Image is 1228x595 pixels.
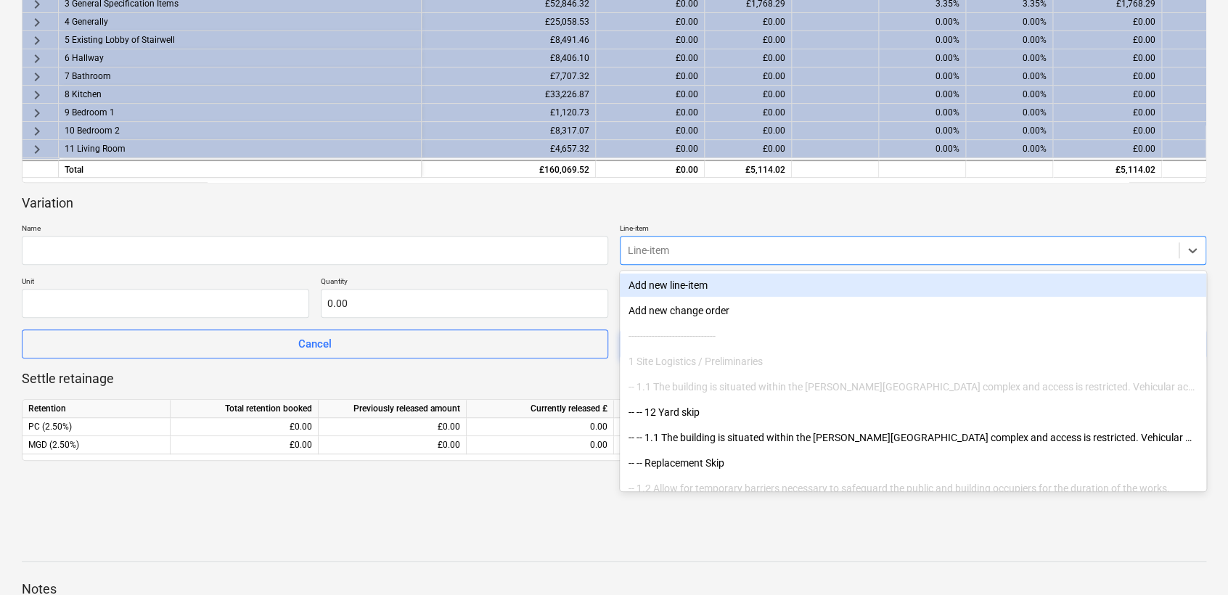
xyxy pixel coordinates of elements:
div: 0.00% [966,49,1053,67]
div: 1 Site Logistics / Preliminaries [620,350,1206,373]
span: keyboard_arrow_right [28,104,46,122]
div: £0.00 [705,86,792,104]
div: Cancel [298,335,332,353]
div: £0.00 [1053,86,1162,104]
div: £25,058.53 [422,13,596,31]
span: keyboard_arrow_right [28,123,46,140]
span: keyboard_arrow_right [28,68,46,86]
div: £0.00 [596,67,705,86]
div: 0.00 [472,436,607,454]
div: -- -- Replacement Skip [620,451,1206,475]
div: 0.00% [614,418,762,436]
div: 10 Bedroom 2 [65,122,415,139]
div: £0.00 [596,13,705,31]
div: 7 Bathroom [65,67,415,85]
div: 8 Kitchen [65,86,415,103]
div: 4 Generally [65,13,415,30]
span: keyboard_arrow_right [28,50,46,67]
div: £5,114.02 [705,160,792,178]
button: Cancel [22,329,608,358]
div: -- -- 12 Yard skip [620,401,1206,424]
div: £0.00 [705,67,792,86]
div: £0.00 [705,122,792,140]
div: MGD (2.50%) [22,436,171,454]
div: Total retention booked [171,400,319,418]
div: 0.00% [966,67,1053,86]
span: keyboard_arrow_right [28,32,46,49]
div: Total [59,160,422,178]
div: -- 1.1 The building is situated within the [PERSON_NAME][GEOGRAPHIC_DATA] complex and access is r... [620,375,1206,398]
div: £0.00 [1053,49,1162,67]
p: Unit [22,276,309,289]
div: £0.00 [1053,13,1162,31]
div: 0.00% [966,140,1053,158]
div: 0.00% [879,67,966,86]
div: £0.00 [171,418,319,436]
div: Add new change order [620,299,1206,322]
div: £0.00 [705,13,792,31]
div: Retainage released % [614,400,762,418]
div: 0.00% [966,13,1053,31]
div: 0.00% [966,31,1053,49]
div: 0.00% [879,49,966,67]
div: ------------------------------ [620,324,1206,348]
div: £4,657.32 [422,140,596,158]
div: £0.00 [319,436,467,454]
div: £0.00 [596,104,705,122]
div: 0.00 [472,418,607,436]
div: 5 Existing Lobby of Stairwell [65,31,415,49]
div: -- -- 1.1 The building is situated within the [PERSON_NAME][GEOGRAPHIC_DATA] complex and access i... [620,426,1206,449]
div: £1,120.73 [422,104,596,122]
div: £5,114.02 [1053,160,1162,178]
div: £33,226.87 [422,86,596,104]
div: £0.00 [596,49,705,67]
div: 11 Living Room [65,140,415,157]
div: £0.00 [171,436,319,454]
div: Previously released amount [319,400,467,418]
span: keyboard_arrow_right [28,141,46,158]
p: Name [22,223,608,236]
div: -- 1.1 The building is situated within the Gray’s Inn complex and access is restricted. Vehicular... [620,375,1206,398]
div: £0.00 [705,31,792,49]
div: 0.00% [879,140,966,158]
div: Currently released £ [467,400,614,418]
p: Quantity [321,276,608,289]
div: 9 Bedroom 1 [65,104,415,121]
div: £0.00 [1053,140,1162,158]
div: £0.00 [1053,67,1162,86]
div: £8,491.46 [422,31,596,49]
div: 0.00% [879,104,966,122]
div: 0.00% [879,86,966,104]
div: £0.00 [596,122,705,140]
div: 0.00% [966,104,1053,122]
p: Line-item [620,223,1206,236]
div: £0.00 [596,140,705,158]
span: keyboard_arrow_right [28,86,46,104]
div: Retention [22,400,171,418]
div: £160,069.52 [422,160,596,178]
div: £0.00 [705,49,792,67]
div: 0.00% [879,122,966,140]
div: £0.00 [319,418,467,436]
div: £8,317.07 [422,122,596,140]
span: keyboard_arrow_right [28,14,46,31]
div: £7,707.32 [422,67,596,86]
div: £0.00 [1053,31,1162,49]
div: 0.00% [614,436,762,454]
div: £0.00 [596,160,705,178]
div: -- 1.2 Allow for temporary barriers necessary to safeguard the public and building occupiers for ... [620,477,1206,500]
div: 0.00% [966,122,1053,140]
p: Settle retainage [22,370,1206,387]
div: 0.00% [966,86,1053,104]
div: £0.00 [705,104,792,122]
div: Add new line-item [620,274,1206,297]
div: £8,406.10 [422,49,596,67]
p: Variation [22,194,73,212]
div: 0.00% [879,13,966,31]
div: £0.00 [1053,122,1162,140]
div: 0.00% [879,31,966,49]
